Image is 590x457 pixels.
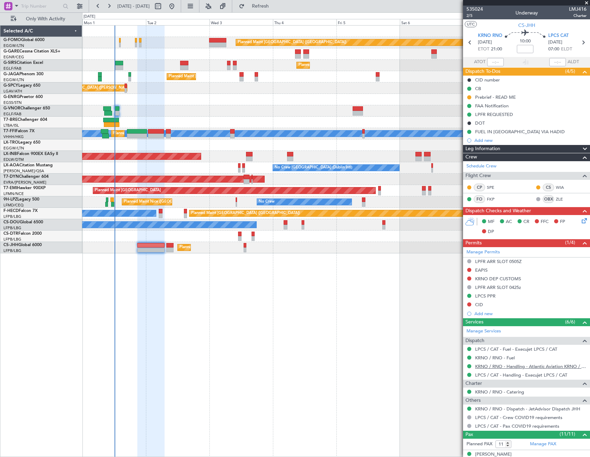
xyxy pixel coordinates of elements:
span: MF [488,218,494,225]
a: G-FOMOGlobal 6000 [3,38,45,42]
span: G-SIRS [3,61,17,65]
div: KRNO DEP CUSTOMS [475,276,521,282]
a: EDLW/DTM [3,157,24,162]
a: VHHH/HKG [3,134,24,139]
a: Manage PAX [530,441,556,448]
span: 10:00 [520,38,531,45]
div: Underway [515,9,538,17]
div: Fri 5 [336,19,400,25]
div: Add new [474,311,587,317]
button: Refresh [236,1,277,12]
div: LPCS PPR [475,293,495,299]
span: Pax [465,431,473,439]
div: CP [474,184,485,191]
span: T7-BRE [3,118,18,122]
a: KRNO / RNO - Fuel [475,355,515,361]
a: WIA [556,184,571,191]
a: LFPB/LBG [3,237,21,242]
a: EGGW/LTN [3,77,24,82]
a: G-SIRSCitation Excel [3,61,43,65]
a: KRNO / RNO - Handling - Atlantic Aviation KRNO / RNO [475,363,587,369]
a: EGGW/LTN [3,43,24,48]
div: Prebrief - READ ME [475,94,516,100]
span: G-VNOR [3,106,20,110]
span: LX-TRO [3,140,18,145]
span: Services [465,318,483,326]
span: CS-JHH [3,243,18,247]
div: Wed 3 [209,19,273,25]
div: FO [474,195,485,203]
div: Thu 4 [273,19,336,25]
span: G-FOMO [3,38,21,42]
a: LFPB/LBG [3,214,21,219]
div: Planned Maint [GEOGRAPHIC_DATA] ([GEOGRAPHIC_DATA]) [191,208,300,218]
a: [PERSON_NAME]/QSA [3,168,44,174]
div: Tue 2 [146,19,209,25]
span: Charter [465,380,482,388]
div: Planned Maint [GEOGRAPHIC_DATA] ([GEOGRAPHIC_DATA]) [298,60,407,70]
input: --:-- [487,58,504,66]
span: KRNO RNO [478,32,502,39]
span: 535024 [466,6,483,13]
span: LX-AOA [3,163,19,167]
div: FUEL IN [GEOGRAPHIC_DATA] VIA HADID [475,129,565,135]
a: Manage Services [466,328,501,335]
label: Planned PAX [466,441,492,448]
span: Crew [465,153,477,161]
div: LPFR ARR SLOT 0505Z [475,259,522,264]
div: No Crew [GEOGRAPHIC_DATA] (Dublin Intl) [275,163,352,173]
a: LFPB/LBG [3,225,21,231]
input: Trip Number [21,1,61,11]
a: T7-EMIHawker 900XP [3,186,46,190]
div: Cleaning [GEOGRAPHIC_DATA] ([PERSON_NAME] Intl) [42,83,139,93]
span: Dispatch [465,337,484,345]
button: Only With Activity [8,13,75,25]
span: 2/5 [466,13,483,19]
a: EGSS/STN [3,100,22,105]
span: 21:00 [491,46,502,53]
span: ETOT [478,46,489,53]
div: CID [475,302,483,308]
span: FP [560,218,565,225]
div: Add new [474,137,587,143]
a: EGLF/FAB [3,66,21,71]
span: G-SPCY [3,84,18,88]
a: KRNO / RNO - Catering [475,389,524,395]
a: Manage Permits [466,249,500,256]
span: [DATE] - [DATE] [117,3,150,9]
span: FFC [541,218,549,225]
a: G-VNORChallenger 650 [3,106,50,110]
span: CS-DTR [3,232,18,236]
button: UTC [465,21,477,27]
span: LX-INB [3,152,17,156]
div: Planned Maint [GEOGRAPHIC_DATA] ([GEOGRAPHIC_DATA]) [179,242,288,253]
a: LPCS / CAT - Fuel - Execujet LPCS / CAT [475,346,557,352]
span: CR [523,218,529,225]
a: KRNO / RNO - Dispatch - JetAdvisor Dispatch JHH [475,406,580,412]
span: DP [488,228,494,235]
span: F-HECD [3,209,19,213]
a: EGLF/FAB [3,111,21,117]
span: Leg Information [465,145,500,153]
div: EAPIS [475,267,488,273]
a: G-JAGAPhenom 300 [3,72,43,76]
span: Only With Activity [18,17,73,21]
span: Dispatch Checks and Weather [465,207,531,215]
a: Schedule Crew [466,163,496,170]
span: (4/5) [565,68,575,75]
span: AC [506,218,512,225]
div: Planned Maint [GEOGRAPHIC_DATA] ([GEOGRAPHIC_DATA] Intl) [113,128,228,139]
div: No Crew [259,197,275,207]
a: G-ENRGPraetor 600 [3,95,43,99]
span: Dispatch To-Dos [465,68,500,76]
a: LFMD/CEQ [3,203,23,208]
div: [DATE] [83,14,95,20]
a: LX-TROLegacy 650 [3,140,40,145]
div: OBX [543,195,554,203]
span: Others [465,397,481,405]
a: LX-AOACitation Mustang [3,163,53,167]
a: CS-DTRFalcon 2000 [3,232,42,236]
a: ZLE [556,196,571,202]
a: T7-BREChallenger 604 [3,118,47,122]
a: SPE [487,184,502,191]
